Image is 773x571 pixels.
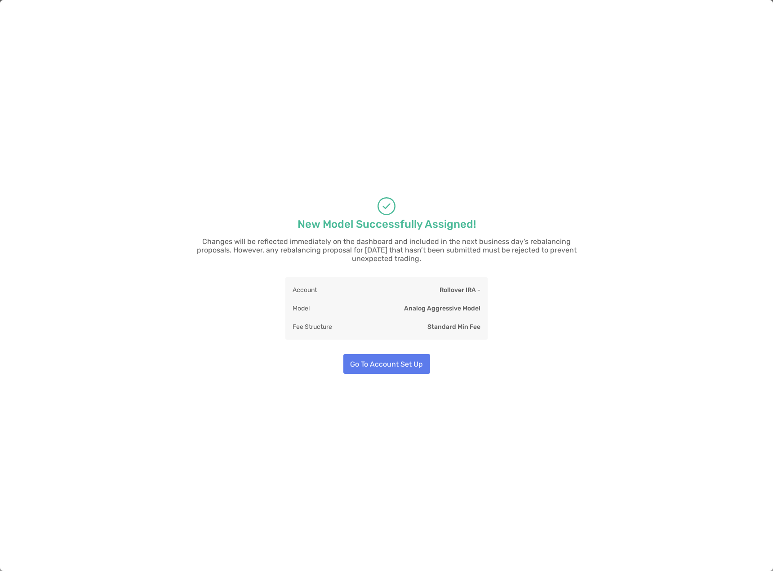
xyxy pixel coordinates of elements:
[298,219,476,230] p: New Model Successfully Assigned!
[440,284,480,296] p: Rollover IRA -
[184,237,589,263] p: Changes will be reflected immediately on the dashboard and included in the next business day's re...
[293,321,332,332] p: Fee Structure
[343,354,430,374] button: Go To Account Set Up
[404,303,480,314] p: Analog Aggressive Model
[427,321,480,332] p: Standard Min Fee
[293,303,310,314] p: Model
[293,284,317,296] p: Account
